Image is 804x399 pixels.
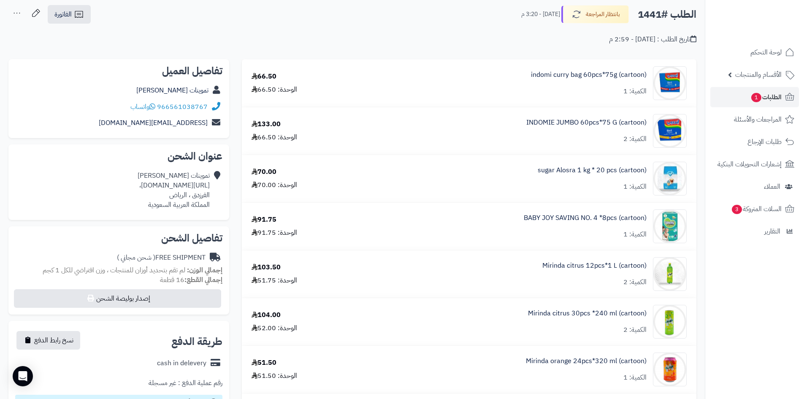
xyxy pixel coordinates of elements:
[538,166,647,175] a: sugar Alosra 1 kg * 20 pcs (cartoon)
[653,257,686,291] img: 1747566256-XP8G23evkchGmxKUr8YaGb2gsq2hZno4-90x90.jpg
[15,151,222,161] h2: عنوان الشحن
[252,85,297,95] div: الوحدة: 66.50
[252,119,281,129] div: 133.00
[623,230,647,239] div: الكمية: 1
[48,5,91,24] a: الفاتورة
[252,371,297,381] div: الوحدة: 51.50
[764,181,780,193] span: العملاء
[717,158,782,170] span: إشعارات التحويلات البنكية
[130,102,155,112] a: واتساب
[13,366,33,386] div: Open Intercom Messenger
[710,154,799,174] a: إشعارات التحويلات البنكية
[117,252,155,263] span: ( شحن مجاني )
[187,265,222,275] strong: إجمالي الوزن:
[521,10,560,19] small: [DATE] - 3:20 م
[710,87,799,107] a: الطلبات1
[747,136,782,148] span: طلبات الإرجاع
[252,228,297,238] div: الوحدة: 91.75
[638,6,696,23] h2: الطلب #1441
[623,373,647,383] div: الكمية: 1
[526,118,647,128] a: INDOMIE JUMBO 60pcs*75 G (cartoon)
[136,85,208,95] a: تموينات [PERSON_NAME]
[734,114,782,125] span: المراجعات والأسئلة
[149,378,222,388] div: رقم عملية الدفع : غير مسجلة
[526,356,647,366] a: Mirinda orange 24pcs*320 ml (cartoon)
[710,42,799,62] a: لوحة التحكم
[138,171,210,209] div: تموينات [PERSON_NAME] [URL][DOMAIN_NAME]، الفرزدق ، الرياض المملكة العربية السعودية
[16,331,80,350] button: نسخ رابط الدفع
[623,182,647,192] div: الكمية: 1
[252,180,297,190] div: الوحدة: 70.00
[252,133,297,142] div: الوحدة: 66.50
[623,134,647,144] div: الكمية: 2
[750,91,782,103] span: الطلبات
[764,225,780,237] span: التقارير
[623,277,647,287] div: الكمية: 2
[710,109,799,130] a: المراجعات والأسئلة
[184,275,222,285] strong: إجمالي القطع:
[252,72,276,81] div: 66.50
[252,263,281,272] div: 103.50
[99,118,208,128] a: [EMAIL_ADDRESS][DOMAIN_NAME]
[54,9,72,19] span: الفاتورة
[252,310,281,320] div: 104.00
[750,46,782,58] span: لوحة التحكم
[171,337,222,347] h2: طريقة الدفع
[653,305,686,339] img: 1747566616-1481083d-48b6-4b0f-b89f-c8f09a39-90x90.jpg
[710,132,799,152] a: طلبات الإرجاع
[43,265,185,275] span: لم تقم بتحديد أوزان للمنتجات ، وزن افتراضي للكل 1 كجم
[710,176,799,197] a: العملاء
[710,221,799,242] a: التقارير
[252,358,276,368] div: 51.50
[528,309,647,318] a: Mirinda citrus 30pcs *240 ml (cartoon)
[751,93,761,102] span: 1
[561,5,629,23] button: بانتظار المراجعة
[252,323,297,333] div: الوحدة: 52.00
[609,35,696,44] div: تاريخ الطلب : [DATE] - 2:59 م
[15,233,222,243] h2: تفاصيل الشحن
[252,276,297,285] div: الوحدة: 51.75
[531,70,647,80] a: indomi curry bag 60pcs*75g (cartoon)
[157,102,208,112] a: 966561038767
[747,6,796,24] img: logo-2.png
[15,66,222,76] h2: تفاصيل العميل
[160,275,222,285] small: 16 قطعة
[653,114,686,148] img: 1747283225-Screenshot%202025-05-15%20072245-90x90.jpg
[710,199,799,219] a: السلات المتروكة3
[157,358,206,368] div: cash in delevery
[653,209,686,243] img: 1747460079-9740b3da-cb0a-4b5e-b303-ec6ba534-90x90.jpg
[252,215,276,225] div: 91.75
[14,289,221,308] button: إصدار بوليصة الشحن
[524,213,647,223] a: BABY JOY SAVING NO. 4 *8pcs (cartoon)
[653,162,686,195] img: 1747422643-H9NtV8ZjzdFc2NGcwko8EIkc2J63vLRu-90x90.jpg
[117,253,206,263] div: FREE SHIPMENT
[34,335,73,345] span: نسخ رابط الدفع
[542,261,647,271] a: Mirinda citrus 12pcs*1 L (cartoon)
[623,325,647,335] div: الكمية: 2
[653,353,686,386] img: 1747575099-708d6832-587f-4e09-b83f-3e8e36d0-90x90.jpg
[735,69,782,81] span: الأقسام والمنتجات
[623,87,647,96] div: الكمية: 1
[731,203,782,215] span: السلات المتروكة
[732,205,742,214] span: 3
[653,66,686,100] img: 1747282742-cBKr205nrT5egUPiDKnJpiw0sXX7VmPF-90x90.jpg
[252,167,276,177] div: 70.00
